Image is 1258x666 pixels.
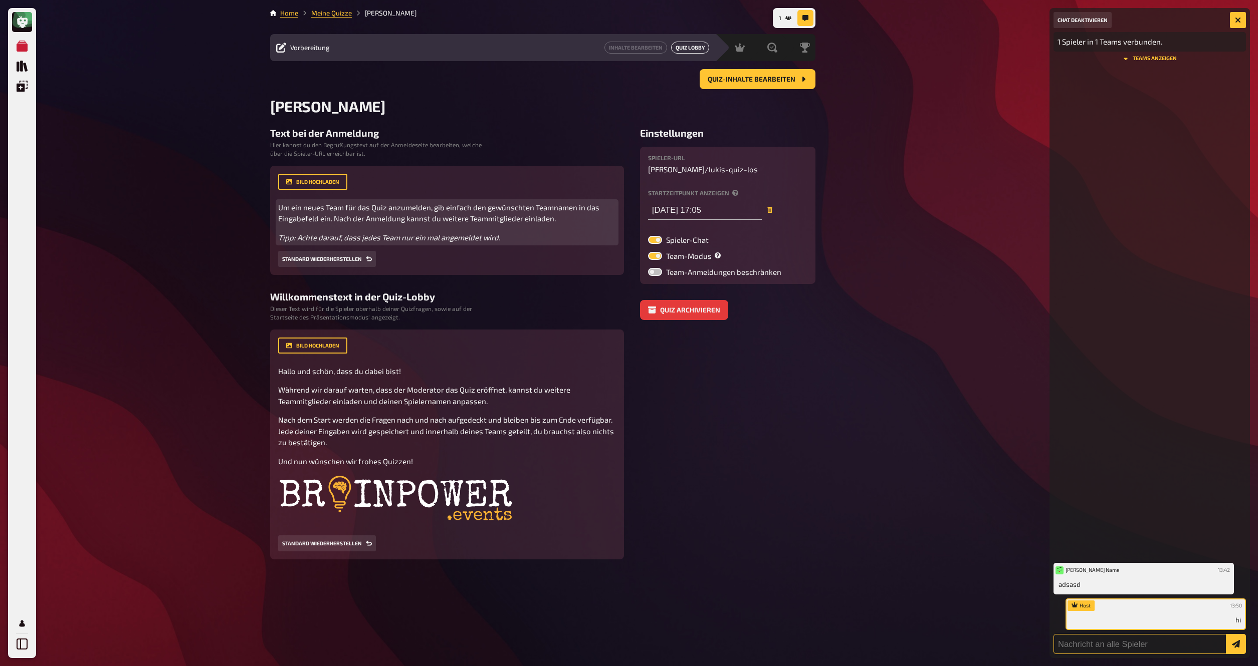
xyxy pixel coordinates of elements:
li: Lukis Quiz [352,8,416,18]
span: Nach dem Start werden die Fragen nach und nach aufgedeckt und bleiben bis zum Ende verfügbar. Jed... [278,415,615,447]
span: Und nun wünschen wir frohes Quizzen! [278,457,413,466]
button: Quiz archivieren [640,300,728,320]
button: Bild hochladen [278,174,347,190]
h3: Einstellungen [640,127,815,139]
a: Meine Quizze [311,9,352,17]
label: Startzeitpunkt anzeigen [648,190,807,196]
small: Hier kannst du den Begrüßungstext auf der Anmeldeseite bearbeiten, welche über die Spieler-URL er... [270,141,483,158]
a: Home [280,9,298,17]
span: Quiz-Inhalte bearbeiten [708,76,795,83]
a: Inhalte Bearbeiten [604,42,667,54]
a: Quiz Lobby [671,42,709,54]
button: Teams anzeigen [1054,56,1246,62]
span: 1 [779,16,781,21]
a: Einblendungen [12,76,32,96]
button: Quiz-Inhalte bearbeiten [700,69,815,89]
li: Home [280,8,298,18]
button: 1 [775,10,795,26]
label: Spieler-Chat [648,236,709,244]
img: Avatar [1056,566,1064,574]
input: Nachricht an alle Spieler [1054,634,1246,654]
button: Chat deaktivieren [1054,12,1112,28]
a: Mein Konto [12,613,32,633]
div: 13:50 [1228,600,1244,611]
p: 1 Spieler in 1 Teams verbunden. [1058,36,1242,48]
span: lukis-quiz-los [709,165,758,174]
div: 13:42 [1216,565,1232,576]
h3: Text bei der Anmeldung [270,127,624,139]
span: [PERSON_NAME] [270,97,385,115]
div: adsasd [1054,563,1234,594]
label: Team-Anmeldungen beschränken [648,268,781,276]
div: [PERSON_NAME] / [648,155,807,174]
div: [PERSON_NAME] Name [1056,565,1120,576]
li: Meine Quizze [298,8,352,18]
button: Standard wiederherstellen [278,535,376,551]
img: Brainpower Events Eventagentur und Quizagentur [278,474,513,526]
button: Bild hochladen [278,338,347,354]
a: Meine Quizze [12,36,32,56]
span: Tipp: Achte darauf, dass jedes Team nur ein mal angemeldet wird. [278,233,500,242]
span: Um ein neues Team für das Quiz anzumelden, gib einfach den gewünschten Teamnamen in das Eingabefe... [278,203,601,223]
div: Host [1068,600,1095,611]
span: Team-Modus [666,252,724,260]
span: Hallo und schön, dass du dabei bist! [278,367,401,376]
span: Vorbereitung [290,44,330,52]
div: hi [1066,598,1246,630]
h3: Willkommenstext in der Quiz-Lobby [270,291,624,302]
a: Quiz Sammlung [12,56,32,76]
span: Während wir darauf warten, dass der Moderator das Quiz eröffnet, kannst du weitere Teammitglieder... [278,385,572,406]
small: Dieser Text wird für die Spieler oberhalb deiner Quizfragen, sowie auf der Startseite des Präsent... [270,304,483,321]
label: Spieler-URL [648,155,807,161]
button: Standard wiederherstellen [278,251,376,267]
